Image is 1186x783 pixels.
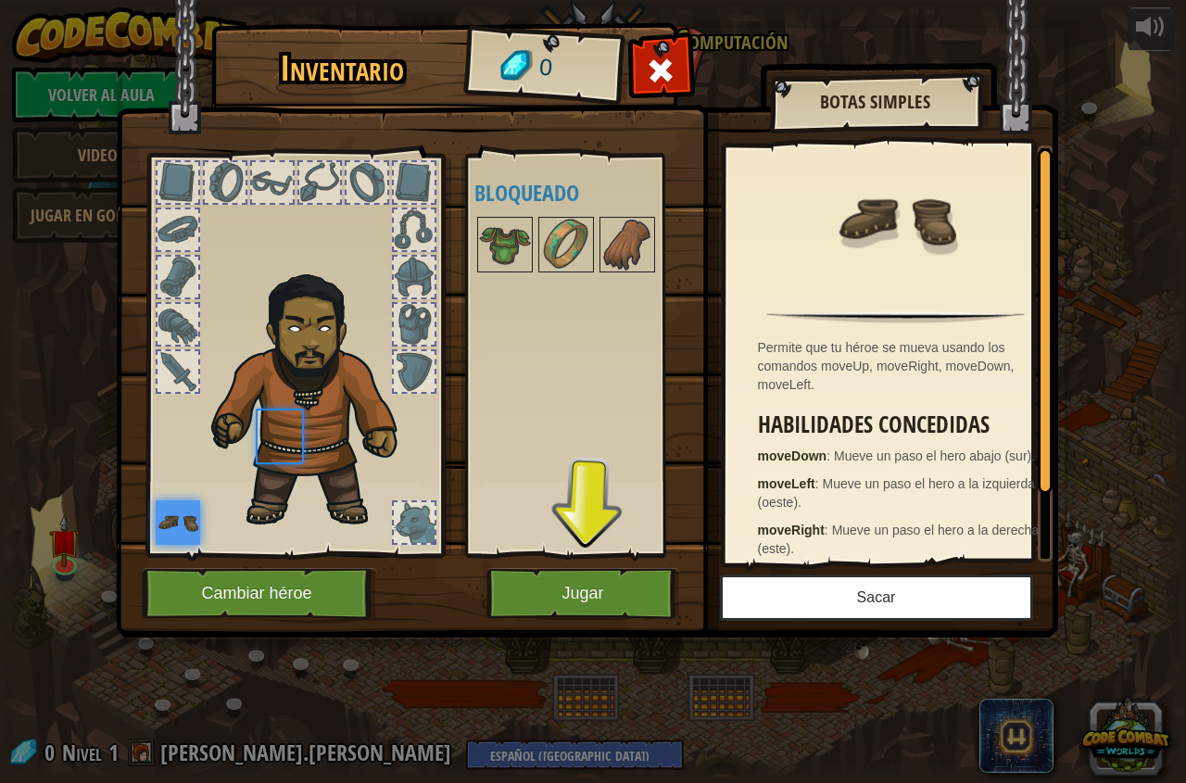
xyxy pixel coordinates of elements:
button: Jugar [486,568,680,619]
h2: Botas simples [789,92,963,112]
span: : [825,523,832,537]
img: duelist_hair.png [202,260,429,530]
h4: Bloqueado [474,181,707,205]
span: Mueve un paso el hero a la derecha (este). [758,523,1040,556]
button: Cambiar héroe [142,568,377,619]
img: portrait.png [479,219,531,271]
span: : [826,448,834,463]
img: portrait.png [156,500,200,545]
strong: moveLeft [758,476,815,491]
img: portrait.png [836,159,956,280]
h3: Habilidades concedidas [758,412,1043,437]
div: Permite que tu héroe se mueva usando los comandos moveUp, moveRight, moveDown, moveLeft. [758,338,1043,394]
span: : [815,476,823,491]
span: 0 [537,51,553,85]
img: portrait.png [540,219,592,271]
strong: moveDown [758,448,827,463]
button: Sacar [720,575,1033,621]
h1: Inventario [224,49,461,88]
span: Mueve un paso el hero a la izquierda (oeste). [758,476,1036,510]
img: portrait.png [601,219,653,271]
strong: moveRight [758,523,825,537]
span: Mueve un paso el hero abajo (sur). [834,448,1035,463]
img: hr.png [766,311,1024,323]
